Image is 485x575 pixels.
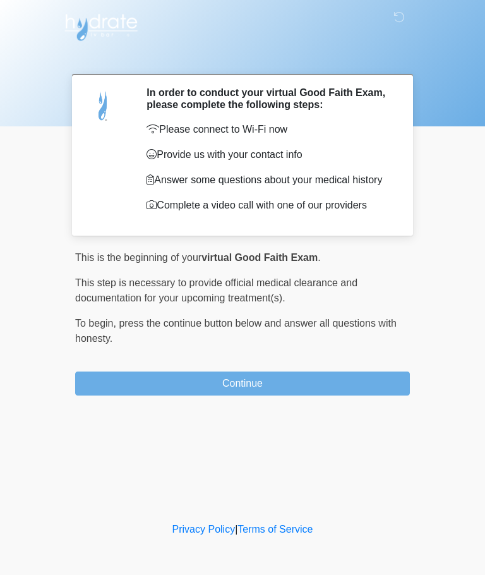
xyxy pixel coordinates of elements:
[147,122,391,137] p: Please connect to Wi-Fi now
[147,172,391,188] p: Answer some questions about your medical history
[201,252,318,263] strong: virtual Good Faith Exam
[75,277,357,303] span: This step is necessary to provide official medical clearance and documentation for your upcoming ...
[75,318,397,344] span: press the continue button below and answer all questions with honesty.
[85,87,123,124] img: Agent Avatar
[66,45,419,69] h1: ‎ ‎ ‎ ‎
[318,252,320,263] span: .
[63,9,140,42] img: Hydrate IV Bar - Arcadia Logo
[75,318,119,329] span: To begin,
[147,198,391,213] p: Complete a video call with one of our providers
[237,524,313,535] a: Terms of Service
[235,524,237,535] a: |
[147,87,391,111] h2: In order to conduct your virtual Good Faith Exam, please complete the following steps:
[75,372,410,396] button: Continue
[172,524,236,535] a: Privacy Policy
[75,252,201,263] span: This is the beginning of your
[147,147,391,162] p: Provide us with your contact info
